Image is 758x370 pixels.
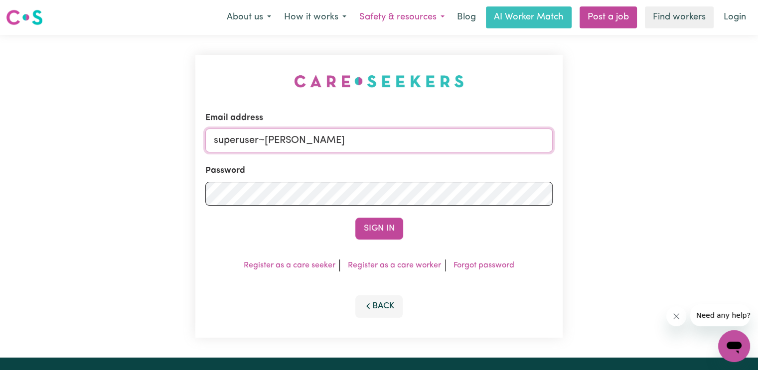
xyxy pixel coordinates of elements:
[580,6,637,28] a: Post a job
[6,7,60,15] span: Need any help?
[205,164,245,177] label: Password
[348,261,441,269] a: Register as a care worker
[244,261,335,269] a: Register as a care seeker
[6,8,43,26] img: Careseekers logo
[278,7,353,28] button: How it works
[718,330,750,362] iframe: Button to launch messaging window
[205,112,263,124] label: Email address
[355,218,403,240] button: Sign In
[645,6,714,28] a: Find workers
[690,304,750,326] iframe: Message from company
[666,306,686,326] iframe: Close message
[718,6,752,28] a: Login
[355,295,403,317] button: Back
[205,128,553,152] input: Email address
[6,6,43,29] a: Careseekers logo
[454,261,514,269] a: Forgot password
[220,7,278,28] button: About us
[353,7,451,28] button: Safety & resources
[451,6,482,28] a: Blog
[486,6,572,28] a: AI Worker Match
